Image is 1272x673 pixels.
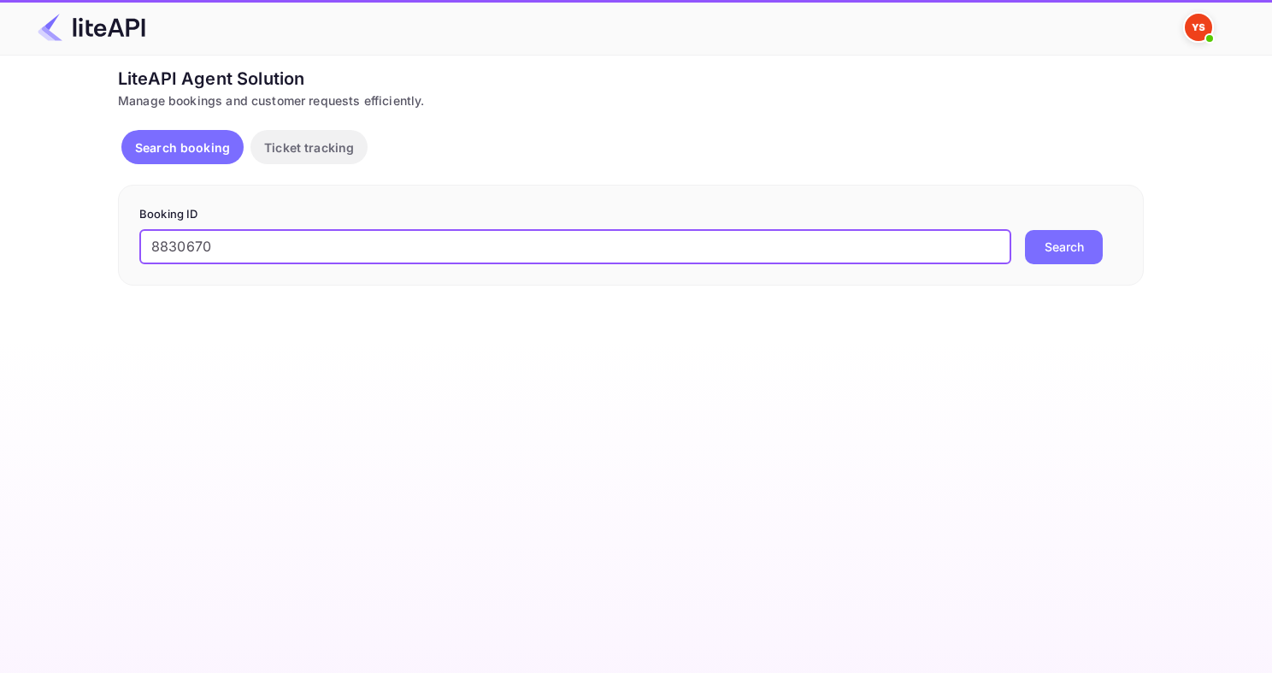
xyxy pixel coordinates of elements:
[135,139,230,156] p: Search booking
[264,139,354,156] p: Ticket tracking
[38,14,145,41] img: LiteAPI Logo
[118,92,1144,109] div: Manage bookings and customer requests efficiently.
[139,206,1122,223] p: Booking ID
[118,66,1144,92] div: LiteAPI Agent Solution
[139,230,1011,264] input: Enter Booking ID (e.g., 63782194)
[1185,14,1212,41] img: Yandex Support
[1025,230,1103,264] button: Search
